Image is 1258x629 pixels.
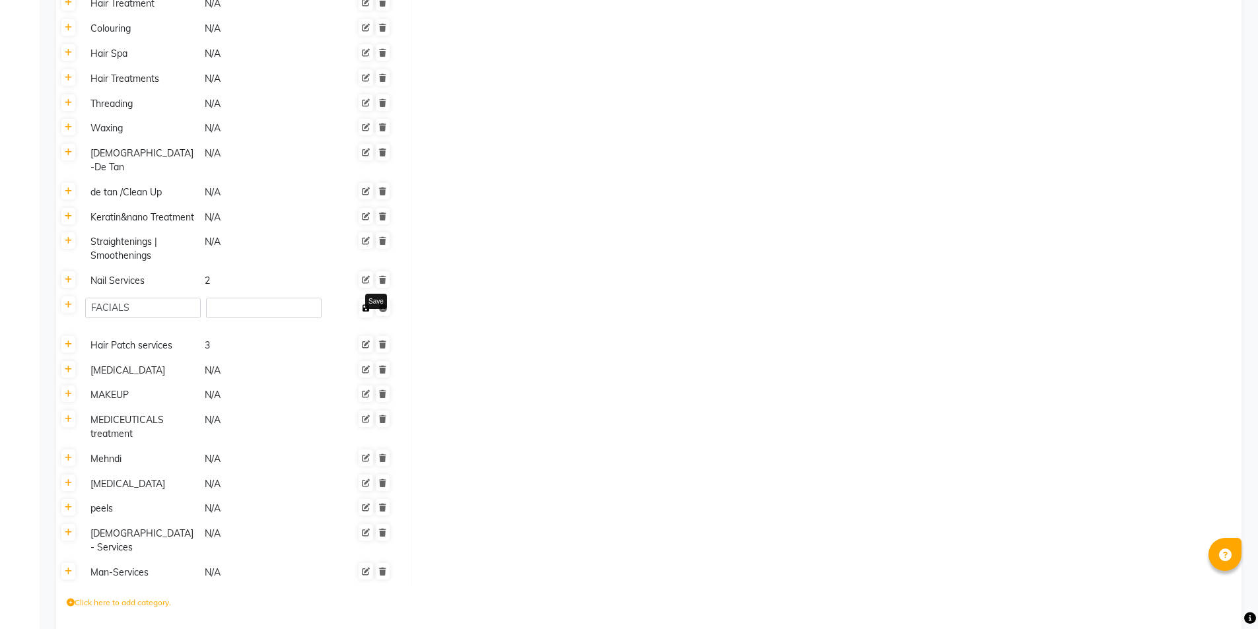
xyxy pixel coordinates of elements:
[203,184,316,201] div: N/A
[85,20,198,37] div: Colouring
[365,294,387,309] div: Save
[85,476,198,492] div: [MEDICAL_DATA]
[203,525,316,556] div: N/A
[85,412,198,442] div: MEDICEUTICALS treatment
[203,234,316,264] div: N/A
[85,145,198,176] div: [DEMOGRAPHIC_DATA]-De Tan
[85,96,198,112] div: Threading
[85,273,198,289] div: Nail Services
[85,564,198,581] div: Man-Services
[85,525,198,556] div: [DEMOGRAPHIC_DATA] - Services
[85,387,198,403] div: MAKEUP
[203,451,316,467] div: N/A
[85,46,198,62] div: Hair Spa
[203,362,316,379] div: N/A
[85,71,198,87] div: Hair Treatments
[203,412,316,442] div: N/A
[203,387,316,403] div: N/A
[203,209,316,226] div: N/A
[203,96,316,112] div: N/A
[85,234,198,264] div: Straightenings | Smoothenings
[203,337,316,354] div: 3
[67,597,171,609] label: Click here to add category.
[85,451,198,467] div: Mehndi
[85,337,198,354] div: Hair Patch services
[203,145,316,176] div: N/A
[203,500,316,517] div: N/A
[85,184,198,201] div: de tan /Clean Up
[203,120,316,137] div: N/A
[85,362,198,379] div: [MEDICAL_DATA]
[203,476,316,492] div: N/A
[85,209,198,226] div: Keratin&nano Treatment
[203,273,316,289] div: 2
[203,71,316,87] div: N/A
[85,120,198,137] div: Waxing
[203,46,316,62] div: N/A
[203,20,316,37] div: N/A
[203,564,316,581] div: N/A
[85,500,198,517] div: peels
